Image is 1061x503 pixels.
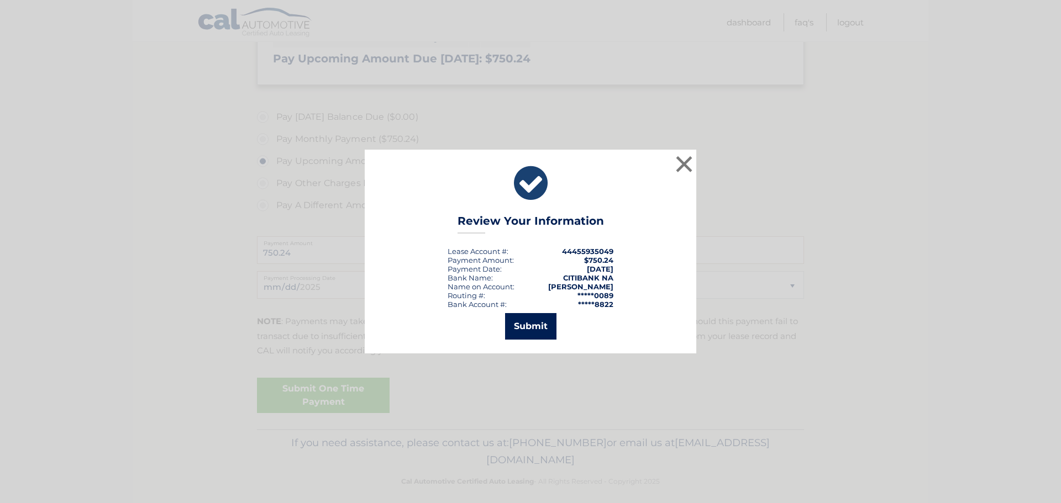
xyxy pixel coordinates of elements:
[505,313,556,340] button: Submit
[548,282,613,291] strong: [PERSON_NAME]
[448,256,514,264] div: Payment Amount:
[562,247,613,256] strong: 44455935049
[673,153,695,175] button: ×
[448,282,514,291] div: Name on Account:
[448,264,500,273] span: Payment Date
[448,300,507,309] div: Bank Account #:
[448,291,485,300] div: Routing #:
[458,214,604,234] h3: Review Your Information
[584,256,613,264] span: $750.24
[448,273,493,282] div: Bank Name:
[563,273,613,282] strong: CITIBANK NA
[448,247,508,256] div: Lease Account #:
[448,264,502,273] div: :
[587,264,613,273] span: [DATE]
